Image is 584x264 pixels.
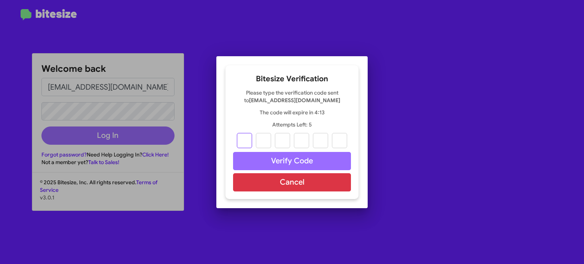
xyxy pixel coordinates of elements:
[233,73,351,85] h2: Bitesize Verification
[233,152,351,170] button: Verify Code
[233,89,351,104] p: Please type the verification code sent to
[233,109,351,116] p: The code will expire in 4:13
[233,121,351,128] p: Attempts Left: 5
[233,173,351,191] button: Cancel
[249,97,340,104] strong: [EMAIL_ADDRESS][DOMAIN_NAME]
